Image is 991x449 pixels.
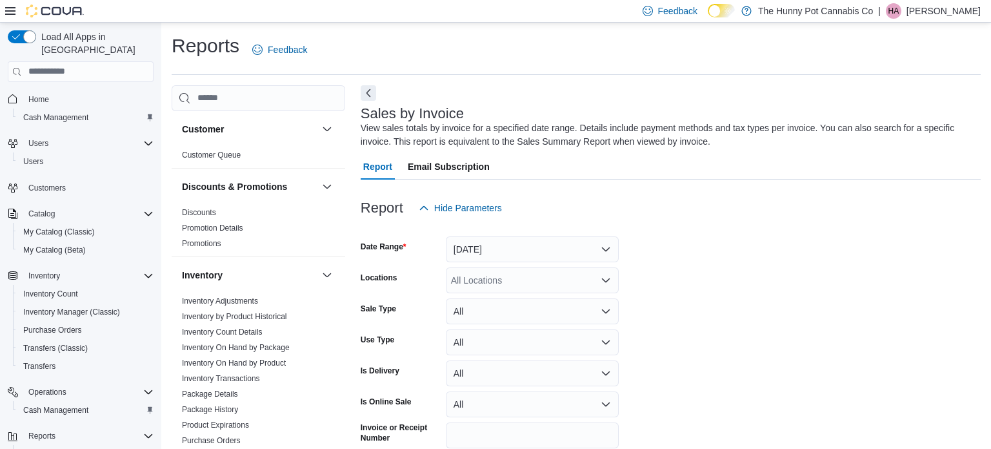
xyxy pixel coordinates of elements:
button: Discounts & Promotions [319,179,335,194]
a: Inventory Count [18,286,83,302]
div: Customer [172,147,345,168]
span: Catalog [23,206,154,222]
button: Transfers (Classic) [13,339,159,357]
button: Users [3,134,159,152]
h3: Discounts & Promotions [182,180,287,193]
button: Hide Parameters [414,195,507,221]
button: Operations [3,383,159,401]
img: Cova [26,5,84,17]
a: Promotions [182,239,221,248]
a: Inventory Transactions [182,374,260,383]
span: Inventory On Hand by Package [182,342,290,353]
a: Purchase Orders [18,322,87,338]
span: My Catalog (Beta) [23,245,86,255]
a: Customers [23,180,71,196]
a: Transfers [18,359,61,374]
a: Inventory Adjustments [182,297,258,306]
a: Inventory On Hand by Product [182,359,286,368]
span: Transfers [18,359,154,374]
button: Operations [23,384,72,400]
button: Customer [319,121,335,137]
span: Inventory [28,271,60,281]
span: Feedback [658,5,697,17]
button: All [446,329,619,355]
button: Home [3,90,159,109]
a: Purchase Orders [182,436,241,445]
span: Purchase Orders [18,322,154,338]
a: Home [23,92,54,107]
span: Operations [28,387,66,397]
button: Users [23,136,54,151]
button: All [446,298,619,324]
span: Inventory Adjustments [182,296,258,306]
label: Invoice or Receipt Number [361,423,441,443]
button: Inventory Manager (Classic) [13,303,159,321]
span: Users [23,136,154,151]
button: Reports [23,428,61,444]
label: Use Type [361,335,394,345]
span: Transfers [23,361,55,371]
a: Inventory Manager (Classic) [18,304,125,320]
span: Catalog [28,209,55,219]
button: My Catalog (Classic) [13,223,159,241]
a: Feedback [247,37,312,63]
input: Dark Mode [708,4,735,17]
button: Inventory Count [13,285,159,303]
span: Hide Parameters [434,202,502,214]
button: Discounts & Promotions [182,180,317,193]
h3: Sales by Invoice [361,106,464,121]
span: Users [23,156,43,167]
button: Catalog [23,206,60,222]
span: Report [363,154,392,180]
span: Customer Queue [182,150,241,160]
span: Reports [23,428,154,444]
span: Package History [182,404,238,415]
a: Customer Queue [182,151,241,160]
span: Cash Management [23,405,88,415]
span: Purchase Orders [23,325,82,335]
div: View sales totals by invoice for a specified date range. Details include payment methods and tax ... [361,121,974,149]
button: Users [13,152,159,171]
label: Date Range [361,242,406,252]
p: [PERSON_NAME] [906,3,981,19]
span: Cash Management [18,110,154,125]
span: Promotions [182,238,221,249]
span: Inventory Count Details [182,327,263,337]
a: Package Details [182,390,238,399]
p: | [878,3,881,19]
h3: Report [361,200,403,216]
span: Operations [23,384,154,400]
span: Cash Management [18,402,154,418]
h1: Reports [172,33,239,59]
span: Customers [28,183,66,193]
a: My Catalog (Beta) [18,242,91,258]
label: Is Delivery [361,366,399,376]
h3: Inventory [182,269,223,282]
button: Inventory [182,269,317,282]
label: Locations [361,273,397,283]
button: My Catalog (Beta) [13,241,159,259]
a: Package History [182,405,238,414]
a: Inventory Count Details [182,328,263,337]
button: Transfers [13,357,159,375]
a: Cash Management [18,110,94,125]
span: Dark Mode [708,17,708,18]
label: Sale Type [361,304,396,314]
span: Inventory by Product Historical [182,311,287,322]
span: Reports [28,431,55,441]
span: Home [28,94,49,105]
a: Cash Management [18,402,94,418]
span: Users [28,138,48,149]
span: Email Subscription [408,154,490,180]
a: Promotion Details [182,224,243,233]
span: Purchase Orders [182,435,241,446]
span: Transfers (Classic) [23,343,88,353]
a: Users [18,154,48,169]
span: Product Expirations [182,420,249,430]
button: Next [361,85,376,101]
a: Transfers (Classic) [18,340,93,356]
button: Purchase Orders [13,321,159,339]
span: My Catalog (Beta) [18,242,154,258]
span: Home [23,91,154,107]
span: Inventory On Hand by Product [182,358,286,368]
